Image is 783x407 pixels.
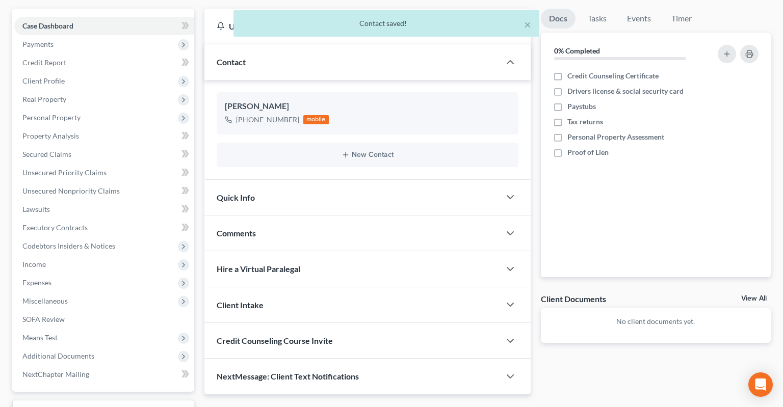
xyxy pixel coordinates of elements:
[217,300,264,310] span: Client Intake
[22,223,88,232] span: Executory Contracts
[22,76,65,85] span: Client Profile
[524,18,531,31] button: ×
[22,315,65,323] span: SOFA Review
[14,219,194,237] a: Executory Contracts
[217,228,256,238] span: Comments
[580,9,615,29] a: Tasks
[22,186,120,195] span: Unsecured Nonpriority Claims
[549,316,763,327] p: No client documents yet.
[567,132,664,142] span: Personal Property Assessment
[14,200,194,219] a: Lawsuits
[567,101,596,112] span: Paystubs
[14,182,194,200] a: Unsecured Nonpriority Claims
[22,296,68,305] span: Miscellaneous
[554,46,600,55] strong: 0% Completed
[236,115,299,125] div: [PHONE_NUMBER]
[225,151,510,159] button: New Contact
[567,117,603,127] span: Tax returns
[567,147,609,157] span: Proof of Lien
[217,57,246,67] span: Contact
[22,150,71,158] span: Secured Claims
[22,333,58,342] span: Means Test
[748,372,773,397] div: Open Intercom Messenger
[242,18,531,29] div: Contact saved!
[741,295,767,302] a: View All
[22,351,94,360] span: Additional Documents
[22,370,89,378] span: NextChapter Mailing
[217,264,300,274] span: Hire a Virtual Paralegal
[567,86,684,96] span: Drivers license & social security card
[225,100,510,113] div: [PERSON_NAME]
[217,371,359,381] span: NextMessage: Client Text Notifications
[22,168,107,177] span: Unsecured Priority Claims
[14,53,194,72] a: Credit Report
[22,40,54,48] span: Payments
[22,205,50,213] span: Lawsuits
[22,278,51,287] span: Expenses
[14,127,194,145] a: Property Analysis
[567,71,659,81] span: Credit Counseling Certificate
[541,9,576,29] a: Docs
[22,113,81,122] span: Personal Property
[22,260,46,268] span: Income
[619,9,659,29] a: Events
[663,9,700,29] a: Timer
[217,193,255,202] span: Quick Info
[22,95,66,103] span: Real Property
[14,164,194,182] a: Unsecured Priority Claims
[14,310,194,329] a: SOFA Review
[303,115,329,124] div: mobile
[22,131,79,140] span: Property Analysis
[22,58,66,67] span: Credit Report
[22,241,115,250] span: Codebtors Insiders & Notices
[217,336,333,345] span: Credit Counseling Course Invite
[14,365,194,384] a: NextChapter Mailing
[14,145,194,164] a: Secured Claims
[541,293,606,304] div: Client Documents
